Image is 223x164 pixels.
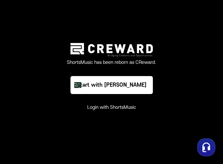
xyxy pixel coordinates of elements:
[87,104,136,111] button: Login with ShortsMusic
[77,81,146,89] div: Start with [PERSON_NAME]
[67,76,156,94] a: Start with [PERSON_NAME]
[70,43,153,57] img: creward logo
[70,76,153,94] button: Start with [PERSON_NAME]
[67,59,156,66] p: ShortsMusic has been reborn as CReward.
